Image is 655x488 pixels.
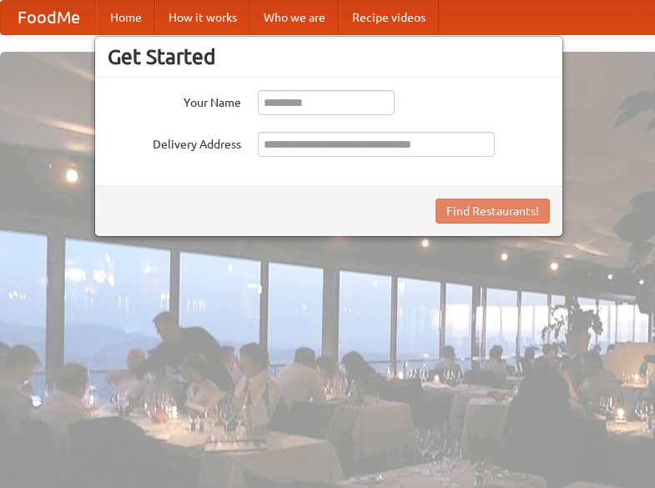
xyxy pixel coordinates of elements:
[339,1,439,34] a: Recipe videos
[155,1,250,34] a: How it works
[97,1,155,34] a: Home
[108,132,241,153] label: Delivery Address
[436,199,550,224] button: Find Restaurants!
[250,1,339,34] a: Who we are
[108,44,550,69] h3: Get Started
[1,1,97,34] a: FoodMe
[108,90,241,111] label: Your Name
